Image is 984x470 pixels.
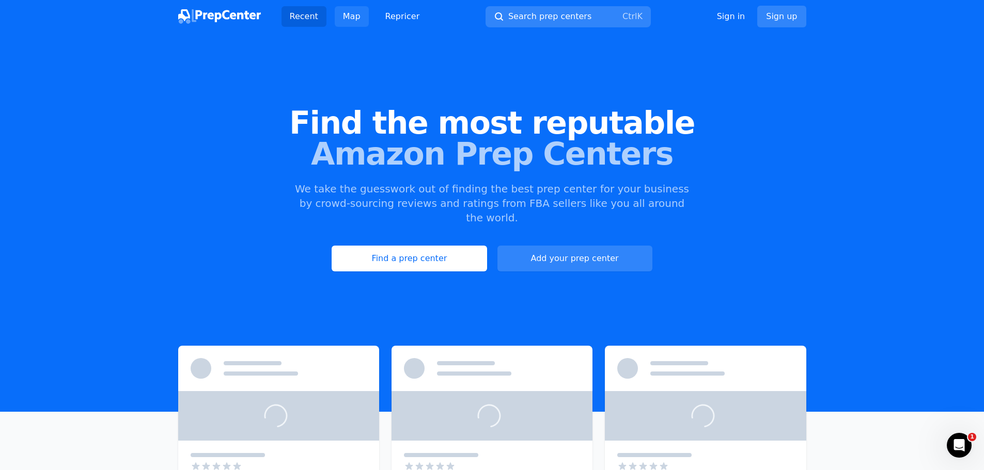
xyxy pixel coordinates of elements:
a: Repricer [377,6,428,27]
kbd: Ctrl [622,11,637,21]
span: Search prep centers [508,10,591,23]
a: Sign in [717,10,745,23]
a: Sign up [757,6,806,27]
img: PrepCenter [178,9,261,24]
span: Amazon Prep Centers [17,138,967,169]
kbd: K [637,11,643,21]
a: Add your prep center [497,246,652,271]
span: 1 [968,433,976,441]
a: Find a prep center [332,246,487,271]
button: Search prep centersCtrlK [486,6,651,27]
a: Map [335,6,369,27]
iframe: Intercom live chat [947,433,972,458]
span: Find the most reputable [17,107,967,138]
a: Recent [282,6,326,27]
p: We take the guesswork out of finding the best prep center for your business by crowd-sourcing rev... [294,182,691,225]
